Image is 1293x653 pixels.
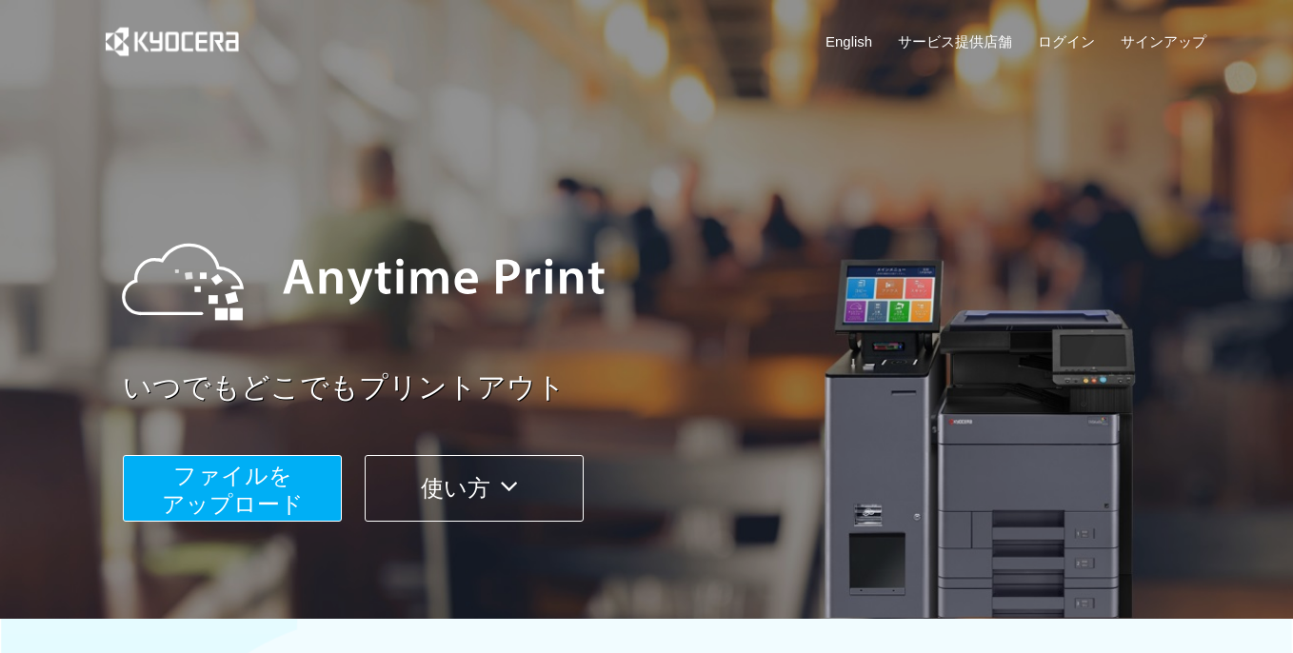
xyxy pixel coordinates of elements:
button: ファイルを​​アップロード [123,455,342,522]
a: English [826,31,872,51]
a: いつでもどこでもプリントアウト [123,367,1218,408]
a: サインアップ [1121,31,1206,51]
span: ファイルを ​​アップロード [162,463,304,517]
a: サービス提供店舗 [898,31,1012,51]
button: 使い方 [365,455,584,522]
a: ログイン [1038,31,1095,51]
